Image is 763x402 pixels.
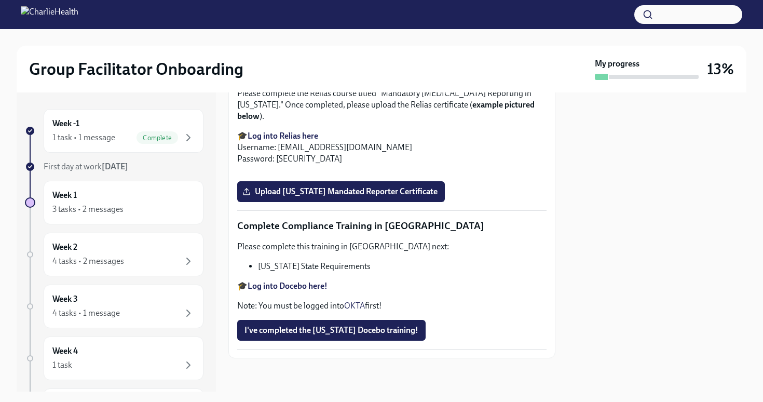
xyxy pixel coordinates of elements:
a: Week -11 task • 1 messageComplete [25,109,203,153]
div: 3 tasks • 2 messages [52,204,124,215]
p: Note: You must be logged into first! [237,300,547,312]
h6: Week 1 [52,190,77,201]
a: OKTA [344,301,365,311]
h3: 13% [707,60,734,78]
div: 4 tasks • 1 message [52,307,120,319]
label: Upload [US_STATE] Mandated Reporter Certificate [237,181,445,202]
a: Week 24 tasks • 2 messages [25,233,203,276]
p: 🎓 Username: [EMAIL_ADDRESS][DOMAIN_NAME] Password: [SECURITY_DATA] [237,130,547,165]
h6: Week 3 [52,293,78,305]
strong: My progress [595,58,639,70]
div: 1 task • 1 message [52,132,115,143]
div: 1 task [52,359,72,371]
strong: [DATE] [102,162,128,171]
p: Please complete this training in [GEOGRAPHIC_DATA] next: [237,241,547,252]
span: Complete [137,134,178,142]
h6: Week 2 [52,242,77,253]
h6: Week 4 [52,345,78,357]
p: Complete Compliance Training in [GEOGRAPHIC_DATA] [237,219,547,233]
img: CharlieHealth [21,6,78,23]
div: 4 tasks • 2 messages [52,256,124,267]
a: Week 13 tasks • 2 messages [25,181,203,224]
a: Log into Docebo here! [248,281,328,291]
li: [US_STATE] State Requirements [258,261,547,272]
h6: Week -1 [52,118,79,129]
a: Week 34 tasks • 1 message [25,285,203,328]
p: 🎓 [237,280,547,292]
span: Upload [US_STATE] Mandated Reporter Certificate [244,186,438,197]
button: I've completed the [US_STATE] Docebo training! [237,320,426,341]
a: Week 41 task [25,337,203,380]
a: First day at work[DATE] [25,161,203,172]
span: I've completed the [US_STATE] Docebo training! [244,325,418,336]
span: First day at work [44,162,128,171]
a: Log into Relias here [248,131,318,141]
h2: Group Facilitator Onboarding [29,59,243,79]
p: Please complete the Relias course titled "Mandatory [MEDICAL_DATA] Reporting in [US_STATE]." Once... [237,88,547,122]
